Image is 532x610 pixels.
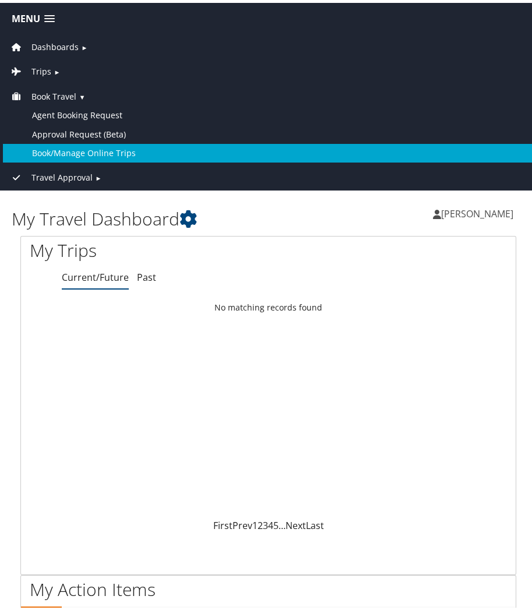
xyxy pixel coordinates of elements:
[441,204,513,217] span: [PERSON_NAME]
[137,268,156,281] a: Past
[9,63,51,74] a: Trips
[21,294,516,315] td: No matching records found
[213,516,232,529] a: First
[286,516,306,529] a: Next
[433,193,525,228] a: [PERSON_NAME]
[232,516,252,529] a: Prev
[54,65,60,73] span: ►
[31,87,76,100] span: Book Travel
[31,168,93,181] span: Travel Approval
[6,6,61,26] a: Menu
[306,516,324,529] a: Last
[268,516,273,529] a: 4
[30,235,260,260] h1: My Trips
[263,516,268,529] a: 3
[9,169,93,180] a: Travel Approval
[79,90,85,98] span: ▼
[62,268,129,281] a: Current/Future
[12,10,40,22] span: Menu
[279,516,286,529] span: …
[31,62,51,75] span: Trips
[252,516,258,529] a: 1
[273,516,279,529] a: 5
[258,516,263,529] a: 2
[21,574,516,599] h1: My Action Items
[95,171,101,179] span: ►
[81,40,87,49] span: ►
[12,204,269,228] h1: My Travel Dashboard
[9,38,79,50] a: Dashboards
[31,38,79,51] span: Dashboards
[9,88,76,99] a: Book Travel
